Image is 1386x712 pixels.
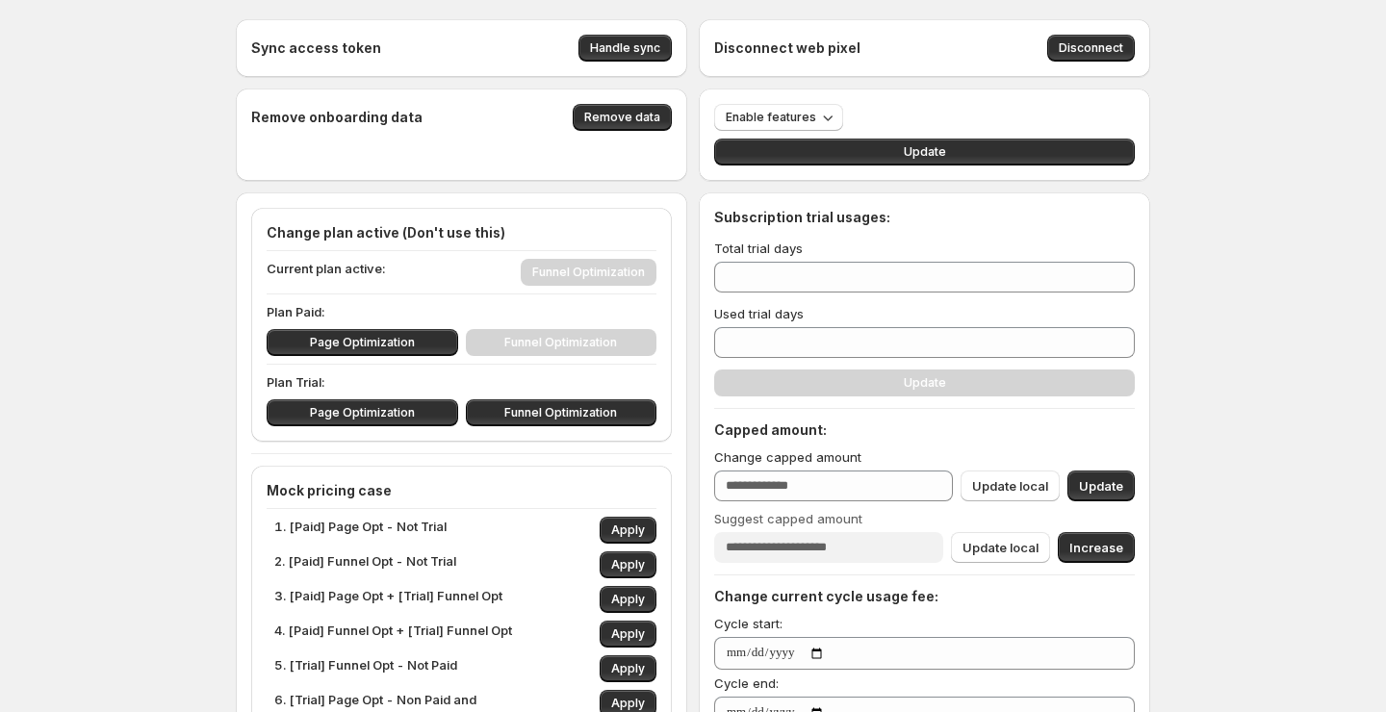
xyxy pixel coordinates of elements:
p: 1. [Paid] Page Opt - Not Trial [274,517,447,544]
h4: Disconnect web pixel [714,38,860,58]
span: Suggest capped amount [714,511,862,526]
h4: Sync access token [251,38,381,58]
h4: Remove onboarding data [251,108,423,127]
p: 2. [Paid] Funnel Opt - Not Trial [274,551,456,578]
span: Update [1079,476,1123,496]
span: Apply [611,696,645,711]
button: Enable features [714,104,843,131]
h4: Change plan active (Don't use this) [267,223,656,242]
span: Update local [972,476,1048,496]
span: Apply [611,626,645,642]
button: Apply [600,517,656,544]
h4: Capped amount: [714,420,1135,440]
span: Apply [611,522,645,538]
span: Change capped amount [714,449,861,465]
button: Update local [951,532,1050,563]
p: 4. [Paid] Funnel Opt + [Trial] Funnel Opt [274,621,512,648]
span: Enable features [726,110,816,125]
span: Cycle start: [714,616,783,631]
span: Update local [962,538,1039,557]
button: Increase [1058,532,1135,563]
span: Apply [611,592,645,607]
button: Apply [600,551,656,578]
span: Apply [611,557,645,572]
span: Page Optimization [310,335,415,350]
span: Update [904,144,946,160]
span: Remove data [584,110,660,125]
button: Update [714,139,1135,165]
h4: Change current cycle usage fee: [714,587,1135,606]
p: Current plan active: [267,259,386,286]
button: Page Optimization [267,399,458,426]
button: Update local [961,470,1060,501]
p: Plan Paid: [267,302,656,321]
button: Page Optimization [267,329,458,356]
p: 3. [Paid] Page Opt + [Trial] Funnel Opt [274,586,502,613]
span: Increase [1069,538,1123,557]
button: Funnel Optimization [466,399,657,426]
span: Used trial days [714,306,804,321]
span: Disconnect [1059,40,1123,56]
button: Apply [600,586,656,613]
p: Plan Trial: [267,372,656,392]
span: Funnel Optimization [504,405,617,420]
button: Update [1067,470,1135,501]
p: 5. [Trial] Funnel Opt - Not Paid [274,655,457,682]
h4: Mock pricing case [267,481,656,500]
h4: Subscription trial usages: [714,208,890,227]
button: Disconnect [1047,35,1135,62]
span: Handle sync [590,40,660,56]
button: Apply [600,621,656,648]
button: Handle sync [578,35,672,62]
span: Page Optimization [310,405,415,420]
span: Apply [611,661,645,676]
span: Total trial days [714,241,803,256]
button: Remove data [573,104,672,131]
button: Apply [600,655,656,682]
span: Cycle end: [714,675,779,691]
